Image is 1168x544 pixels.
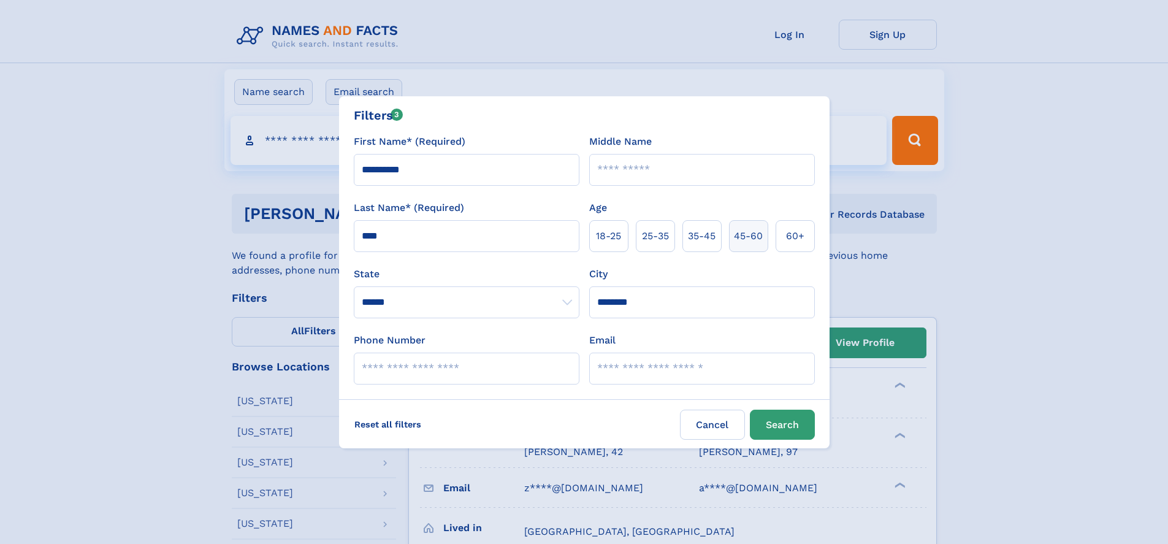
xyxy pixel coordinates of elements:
span: 25‑35 [642,229,669,243]
label: First Name* (Required) [354,134,465,149]
label: Middle Name [589,134,652,149]
label: Reset all filters [346,410,429,439]
button: Search [750,410,815,440]
span: 35‑45 [688,229,716,243]
div: Filters [354,106,403,125]
span: 60+ [786,229,804,243]
label: Age [589,201,607,215]
label: City [589,267,608,282]
label: Cancel [680,410,745,440]
label: State [354,267,579,282]
label: Email [589,333,616,348]
span: 18‑25 [596,229,621,243]
label: Phone Number [354,333,426,348]
label: Last Name* (Required) [354,201,464,215]
span: 45‑60 [734,229,763,243]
